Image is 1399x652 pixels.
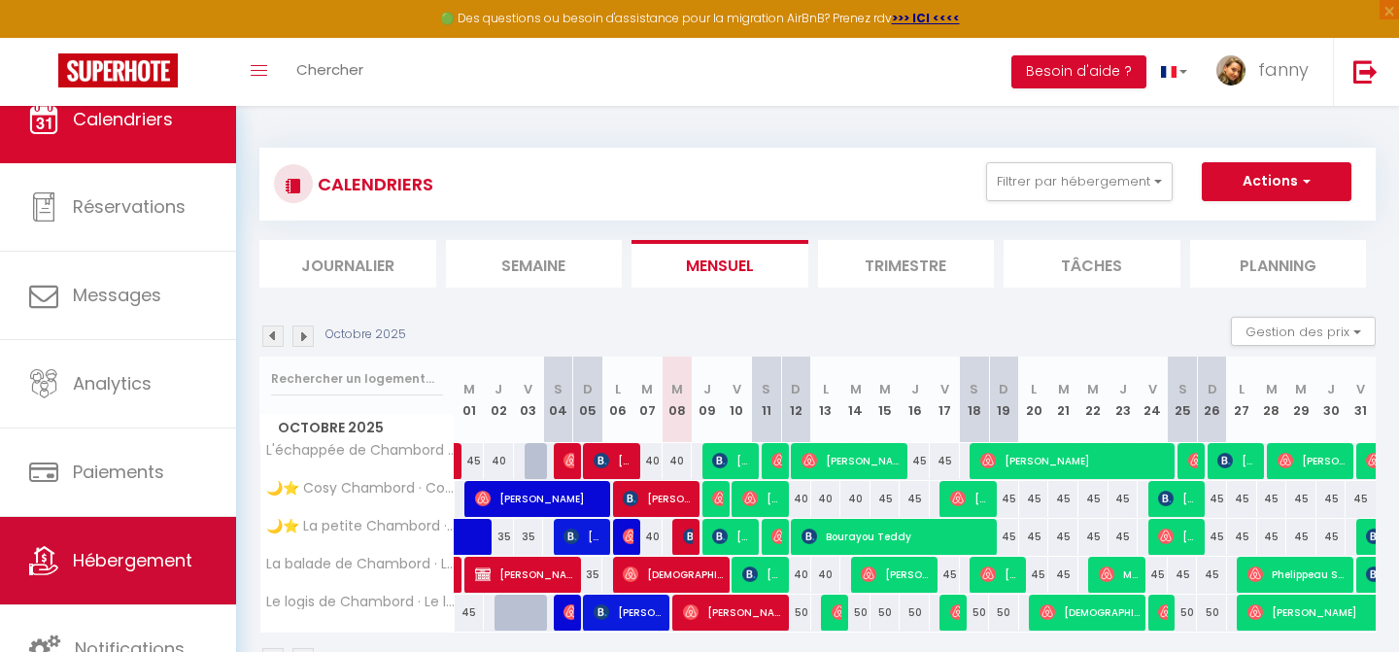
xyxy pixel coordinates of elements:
[455,443,464,480] a: [PERSON_NAME]
[1257,357,1287,443] th: 28
[671,380,683,398] abbr: M
[900,443,930,479] div: 45
[1346,481,1376,517] div: 45
[989,595,1019,631] div: 50
[1202,38,1333,106] a: ... fanny
[632,519,663,555] div: 40
[259,240,436,288] li: Journalier
[484,443,514,479] div: 40
[811,557,841,593] div: 40
[263,443,458,458] span: L'échappée de Chambord · L'échappée de Chambord
[1227,481,1257,517] div: 45
[781,557,811,593] div: 40
[911,380,919,398] abbr: J
[583,380,593,398] abbr: D
[632,443,663,479] div: 40
[1188,442,1198,479] span: [PERSON_NAME]
[1168,557,1198,593] div: 45
[632,357,663,443] th: 07
[989,519,1019,555] div: 45
[832,594,841,631] span: [PERSON_NAME] Dos [PERSON_NAME]
[615,380,621,398] abbr: L
[1109,481,1139,517] div: 45
[980,442,1171,479] span: [PERSON_NAME]
[781,595,811,631] div: 50
[840,357,870,443] th: 14
[703,380,711,398] abbr: J
[563,518,603,555] span: [PERSON_NAME]
[1227,519,1257,555] div: 45
[1356,380,1365,398] abbr: V
[900,481,930,517] div: 45
[692,357,722,443] th: 09
[970,380,978,398] abbr: S
[742,556,782,593] span: [PERSON_NAME]
[823,380,829,398] abbr: L
[733,380,741,398] abbr: V
[1019,481,1049,517] div: 45
[1119,380,1127,398] abbr: J
[1257,481,1287,517] div: 45
[892,10,960,26] a: >>> ICI <<<<
[950,594,960,631] span: [PERSON_NAME]
[455,443,485,479] div: 45
[683,518,693,555] span: [PERSON_NAME]
[1257,519,1287,555] div: 45
[950,480,990,517] span: [PERSON_NAME]
[999,380,1008,398] abbr: D
[1286,519,1316,555] div: 45
[1048,481,1078,517] div: 45
[930,557,960,593] div: 45
[960,595,990,631] div: 50
[594,594,664,631] span: [PERSON_NAME]
[1178,380,1187,398] abbr: S
[791,380,801,398] abbr: D
[1247,556,1348,593] span: Phelippeau Sébastien
[631,240,808,288] li: Mensuel
[296,59,363,80] span: Chercher
[1099,556,1139,593] span: Maél Cha
[879,380,891,398] abbr: M
[802,518,992,555] span: Bourayou Teddy
[870,595,901,631] div: 50
[722,357,752,443] th: 10
[1316,357,1347,443] th: 30
[271,361,443,396] input: Rechercher un logement...
[524,380,532,398] abbr: V
[263,557,458,571] span: La balade de Chambord · La balade de [GEOGRAPHIC_DATA]
[712,518,752,555] span: [PERSON_NAME]
[1266,380,1278,398] abbr: M
[1202,162,1351,201] button: Actions
[1190,240,1367,288] li: Planning
[1239,380,1245,398] abbr: L
[762,380,770,398] abbr: S
[623,518,632,555] span: [PERSON_NAME]
[1158,480,1198,517] span: [PERSON_NAME]
[455,357,485,443] th: 01
[1048,519,1078,555] div: 45
[263,595,458,609] span: Le logis de Chambord · Le logis de [GEOGRAPHIC_DATA]
[263,519,458,533] span: 🌙⭐ La petite Chambord · La petite Chambord aux portes du château
[554,380,563,398] abbr: S
[73,194,186,219] span: Réservations
[1019,357,1049,443] th: 20
[1231,317,1376,346] button: Gestion des prix
[563,442,573,479] span: [PERSON_NAME]
[1197,481,1227,517] div: 45
[1168,595,1198,631] div: 50
[989,357,1019,443] th: 19
[1048,557,1078,593] div: 45
[260,414,454,442] span: Octobre 2025
[602,357,632,443] th: 06
[850,380,862,398] abbr: M
[1078,519,1109,555] div: 45
[900,357,930,443] th: 16
[683,594,783,631] span: [PERSON_NAME]
[1278,442,1348,479] span: [PERSON_NAME]
[781,357,811,443] th: 12
[751,357,781,443] th: 11
[543,357,573,443] th: 04
[463,380,475,398] abbr: M
[1158,518,1198,555] span: [PERSON_NAME]
[802,442,902,479] span: [PERSON_NAME]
